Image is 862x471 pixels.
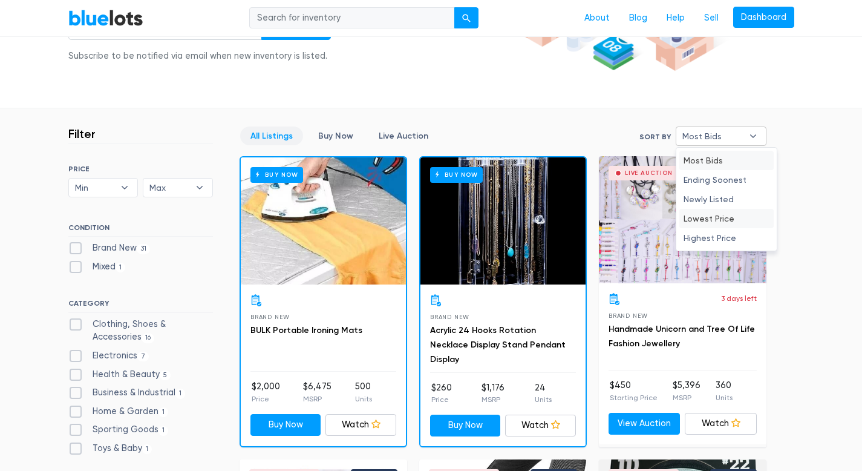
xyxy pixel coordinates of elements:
label: Toys & Baby [68,442,152,455]
label: Business & Industrial [68,386,186,400]
li: $5,396 [673,379,700,403]
input: Search for inventory [249,7,455,29]
li: Most Bids [679,151,774,170]
li: Ending Soonest [679,170,774,189]
a: Buy Now [420,157,586,285]
span: 1 [142,444,152,454]
span: 31 [137,244,151,254]
span: 16 [142,334,155,343]
li: $1,176 [482,381,504,406]
span: 1 [158,426,169,436]
a: BlueLots [68,9,143,27]
a: Handmade Unicorn and Tree Of Life Fashion Jewellery [609,324,755,349]
li: $450 [610,379,658,403]
span: Brand New [609,312,648,319]
label: Clothing, Shoes & Accessories [68,318,213,344]
li: 500 [355,380,372,404]
label: Home & Garden [68,405,169,418]
li: Lowest Price [679,209,774,228]
a: Sell [694,7,728,30]
a: Watch [505,415,576,436]
a: All Listings [240,127,303,145]
a: Buy Now [250,414,321,436]
a: Buy Now [241,157,406,285]
a: Live Auction 0 bids [599,156,766,283]
span: Max [149,179,189,197]
a: About [575,7,619,30]
p: Units [716,392,733,403]
a: Blog [619,7,657,30]
span: Brand New [430,314,469,320]
span: Most Bids [682,127,743,145]
label: Health & Beauty [68,368,171,381]
a: Watch [325,414,396,436]
a: Watch [685,413,757,435]
h6: CATEGORY [68,299,213,312]
a: Buy Now [430,415,501,436]
h6: Buy Now [430,167,483,182]
span: Brand New [250,314,290,320]
a: Buy Now [308,127,364,145]
span: 1 [158,407,169,417]
h6: Buy Now [250,167,303,182]
div: Subscribe to be notified via email when new inventory is listed. [68,50,331,63]
p: Units [355,394,372,404]
a: Live Auction [368,127,439,145]
h3: Filter [68,127,96,141]
a: View Auction [609,413,681,435]
p: 3 days left [721,293,757,304]
label: Mixed [68,260,126,274]
b: ▾ [740,127,766,145]
span: 1 [116,263,126,272]
li: $2,000 [252,380,280,404]
label: Brand New [68,242,151,255]
label: Sporting Goods [68,423,169,436]
div: Live Auction [625,170,673,176]
li: Highest Price [679,228,774,248]
p: Units [535,394,552,405]
p: Price [431,394,452,405]
span: Min [75,179,115,197]
b: ▾ [187,179,212,197]
p: MSRP [303,394,331,404]
a: Dashboard [733,7,794,28]
p: MSRP [673,392,700,403]
p: MSRP [482,394,504,405]
li: 24 [535,381,552,406]
li: Newly Listed [679,189,774,209]
b: ▾ [112,179,137,197]
p: Starting Price [610,392,658,403]
a: Acrylic 24 Hooks Rotation Necklace Display Stand Pendant Display [430,325,566,364]
span: 5 [160,371,171,380]
span: 1 [175,389,186,398]
li: $6,475 [303,380,331,404]
li: $260 [431,381,452,406]
li: 360 [716,379,733,403]
a: Help [657,7,694,30]
span: 7 [137,352,149,361]
p: Price [252,394,280,404]
label: Sort By [639,131,671,142]
a: BULK Portable Ironing Mats [250,325,362,335]
label: Electronics [68,349,149,363]
h6: PRICE [68,165,213,173]
h6: CONDITION [68,223,213,237]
